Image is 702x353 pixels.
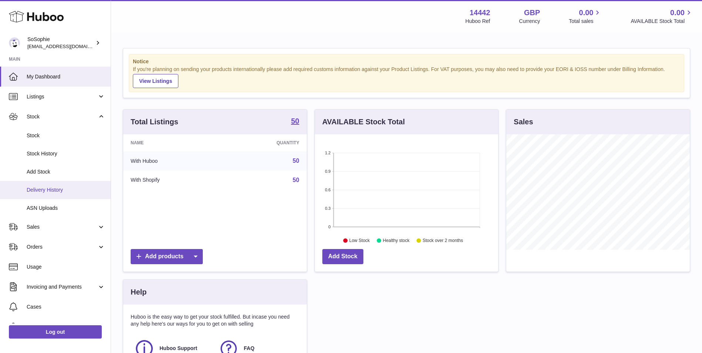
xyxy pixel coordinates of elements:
[27,150,105,157] span: Stock History
[131,249,203,264] a: Add products
[569,8,602,25] a: 0.00 Total sales
[27,303,105,310] span: Cases
[131,287,147,297] h3: Help
[27,73,105,80] span: My Dashboard
[27,36,94,50] div: SoSophie
[631,18,693,25] span: AVAILABLE Stock Total
[123,171,222,190] td: With Shopify
[466,18,490,25] div: Huboo Ref
[27,186,105,194] span: Delivery History
[519,18,540,25] div: Currency
[133,74,178,88] a: View Listings
[328,225,330,229] text: 0
[27,283,97,290] span: Invoicing and Payments
[244,345,255,352] span: FAQ
[579,8,594,18] span: 0.00
[27,263,105,270] span: Usage
[569,18,602,25] span: Total sales
[27,113,97,120] span: Stock
[670,8,685,18] span: 0.00
[325,169,330,174] text: 0.9
[383,238,410,243] text: Healthy stock
[27,93,97,100] span: Listings
[123,134,222,151] th: Name
[27,132,105,139] span: Stock
[9,325,102,339] a: Log out
[325,188,330,192] text: 0.6
[27,243,97,251] span: Orders
[423,238,463,243] text: Stock over 2 months
[631,8,693,25] a: 0.00 AVAILABLE Stock Total
[27,168,105,175] span: Add Stock
[133,66,680,88] div: If you're planning on sending your products internationally please add required customs informati...
[9,37,20,48] img: internalAdmin-14442@internal.huboo.com
[349,238,370,243] text: Low Stock
[293,158,299,164] a: 50
[131,313,299,327] p: Huboo is the easy way to get your stock fulfilled. But incase you need any help here's our ways f...
[159,345,197,352] span: Huboo Support
[27,205,105,212] span: ASN Uploads
[123,151,222,171] td: With Huboo
[325,206,330,211] text: 0.3
[322,249,363,264] a: Add Stock
[291,117,299,126] a: 50
[322,117,405,127] h3: AVAILABLE Stock Total
[291,117,299,125] strong: 50
[470,8,490,18] strong: 14442
[524,8,540,18] strong: GBP
[27,223,97,231] span: Sales
[325,151,330,155] text: 1.2
[131,117,178,127] h3: Total Listings
[27,43,109,49] span: [EMAIL_ADDRESS][DOMAIN_NAME]
[133,58,680,65] strong: Notice
[293,177,299,183] a: 50
[514,117,533,127] h3: Sales
[222,134,306,151] th: Quantity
